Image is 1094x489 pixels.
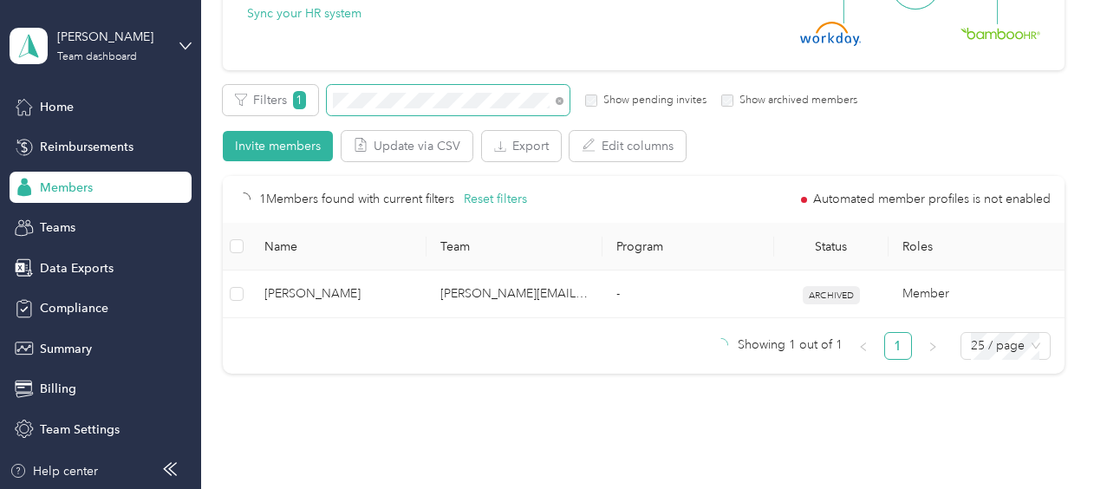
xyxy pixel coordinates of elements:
[251,271,427,318] td: Ralph J. Garlick
[889,271,1065,318] td: Member
[919,332,947,360] button: right
[57,52,137,62] div: Team dashboard
[40,299,108,317] span: Compliance
[928,342,938,352] span: right
[919,332,947,360] li: Next Page
[850,332,877,360] button: left
[57,28,166,46] div: [PERSON_NAME]
[850,332,877,360] li: Previous Page
[570,131,686,161] button: Edit columns
[293,91,306,109] span: 1
[247,4,361,23] button: Sync your HR system
[738,332,843,358] span: Showing 1 out of 1
[971,333,1040,359] span: 25 / page
[482,131,561,161] button: Export
[602,271,774,318] td: -
[10,462,98,480] button: Help center
[464,190,527,209] button: Reset filters
[40,421,120,439] span: Team Settings
[961,332,1051,360] div: Page Size
[223,85,318,115] button: Filters1
[40,138,133,156] span: Reimbursements
[997,392,1094,489] iframe: Everlance-gr Chat Button Frame
[774,223,889,271] th: Status
[40,340,92,358] span: Summary
[597,93,707,108] label: Show pending invites
[264,239,413,254] span: Name
[264,284,413,303] span: [PERSON_NAME]
[889,223,1065,271] th: Roles
[40,98,74,116] span: Home
[40,179,93,197] span: Members
[251,223,427,271] th: Name
[602,223,774,271] th: Program
[813,193,1051,205] span: Automated member profiles is not enabled
[427,223,602,271] th: Team
[858,342,869,352] span: left
[223,131,333,161] button: Invite members
[800,22,861,46] img: Workday
[427,271,602,318] td: scott.christopher@crossmark.com
[733,93,857,108] label: Show archived members
[40,218,75,237] span: Teams
[884,332,912,360] li: 1
[40,380,76,398] span: Billing
[961,27,1040,39] img: BambooHR
[342,131,472,161] button: Update via CSV
[803,286,860,304] span: ARCHIVED
[885,333,911,359] a: 1
[259,190,454,209] p: 1 Members found with current filters
[40,259,114,277] span: Data Exports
